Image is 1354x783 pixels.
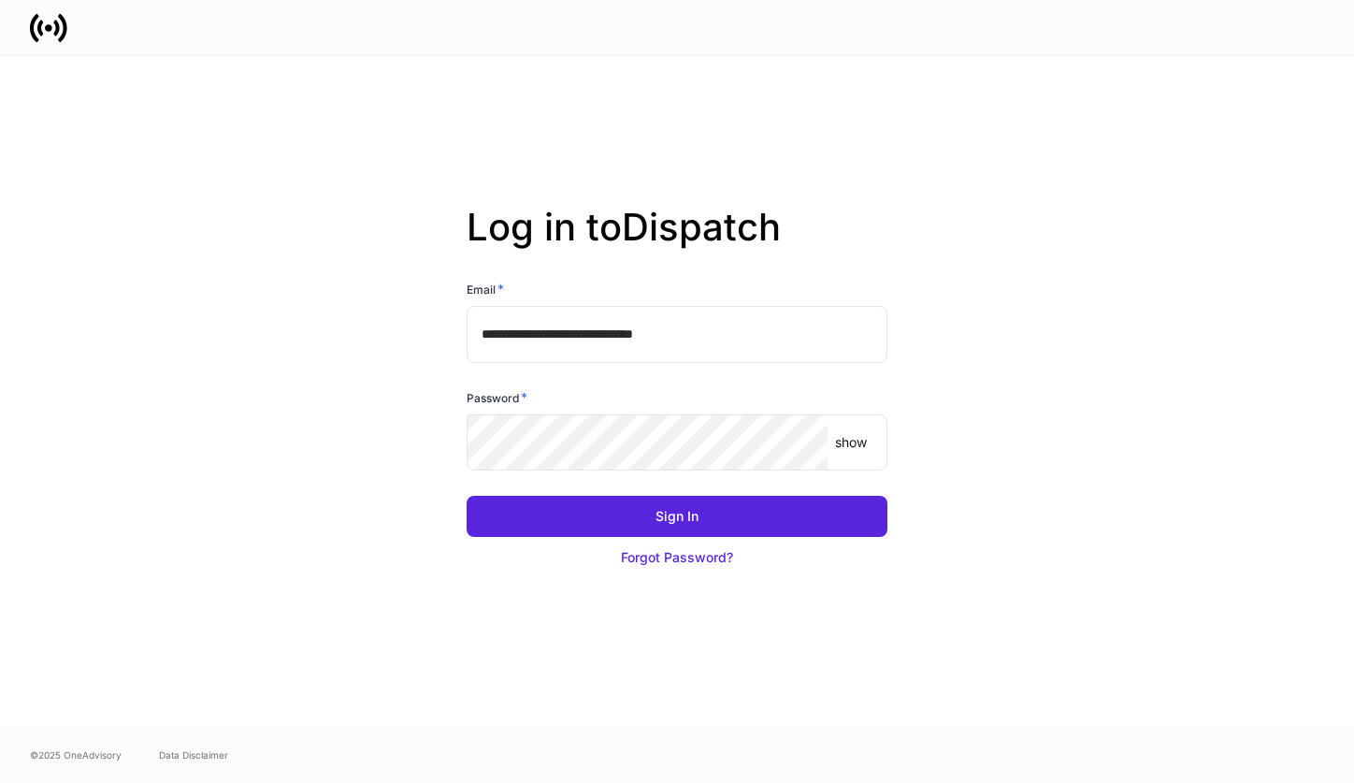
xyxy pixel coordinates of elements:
[655,507,699,526] div: Sign In
[467,537,887,578] button: Forgot Password?
[467,496,887,537] button: Sign In
[467,205,887,280] h2: Log in to Dispatch
[835,433,867,452] p: show
[467,280,504,298] h6: Email
[30,747,122,762] span: © 2025 OneAdvisory
[467,388,527,407] h6: Password
[621,548,733,567] div: Forgot Password?
[159,747,228,762] a: Data Disclaimer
